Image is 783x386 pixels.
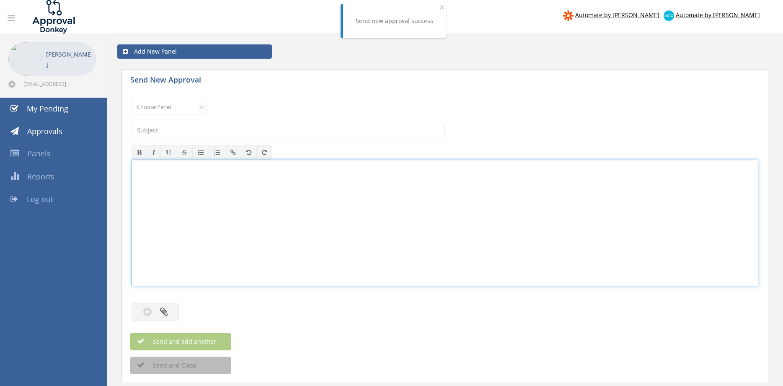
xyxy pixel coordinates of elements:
span: Panels [27,148,51,158]
img: xero-logo.png [664,10,674,21]
span: Approvals [27,126,62,136]
button: Bold [132,145,147,160]
span: Automate by [PERSON_NAME] [676,11,760,19]
h5: Send New Approval [130,76,277,86]
button: Underline [160,145,176,160]
button: Send and add another [130,333,231,350]
span: Automate by [PERSON_NAME] [575,11,659,19]
button: Redo [256,145,272,160]
button: Insert / edit link [225,145,241,160]
span: × [439,1,444,13]
p: [PERSON_NAME] [46,49,92,70]
button: Undo [241,145,257,160]
span: Send and add another [135,337,216,345]
button: Italic [147,145,161,160]
span: Reports [27,171,54,181]
img: zapier-logomark.png [563,10,574,21]
span: Log out [27,194,53,204]
input: Subject [132,123,445,137]
button: Unordered List [192,145,209,160]
a: Add New Panel [117,44,272,59]
button: Ordered List [209,145,225,160]
span: My Pending [27,104,68,114]
button: Send and Close [130,357,231,374]
span: [EMAIL_ADDRESS][DOMAIN_NAME] [23,80,95,87]
button: Strikethrough [176,145,193,160]
div: Send new approval success [356,17,433,25]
